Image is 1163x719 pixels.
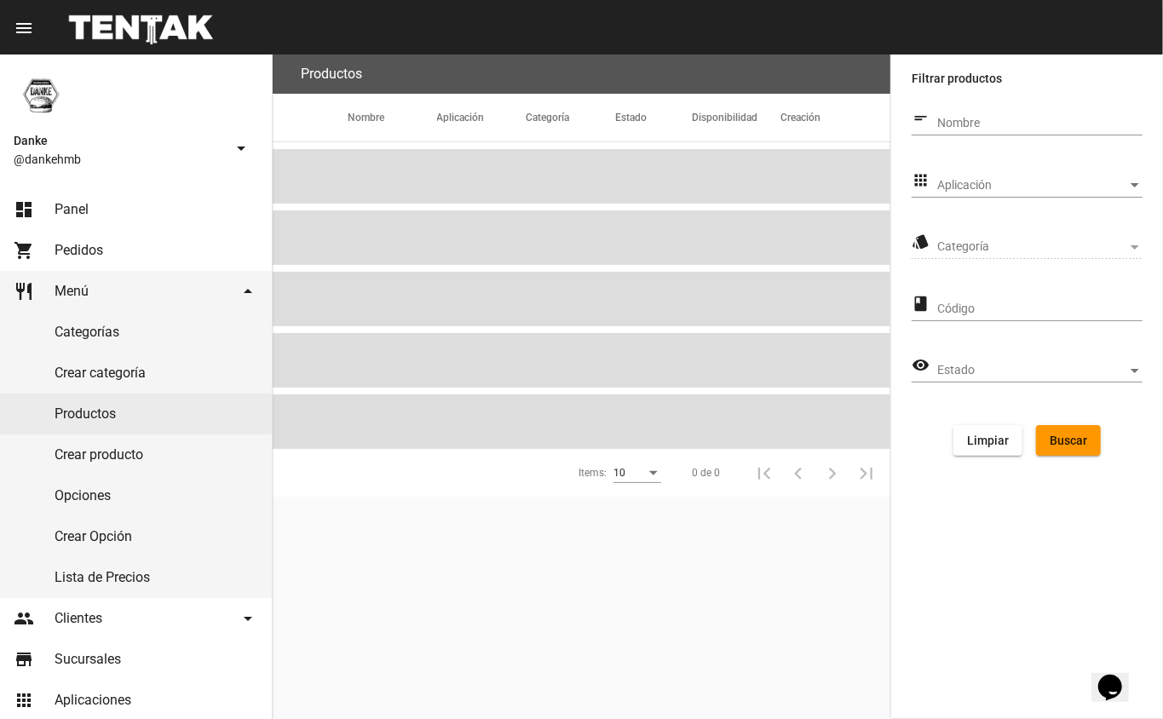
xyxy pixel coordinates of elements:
mat-header-cell: Creación [780,94,890,141]
mat-icon: apps [912,170,930,191]
mat-icon: visibility [912,355,930,376]
span: Sucursales [55,651,121,668]
mat-icon: class [912,294,930,314]
input: Código [937,302,1143,316]
button: Primera [747,456,781,490]
mat-header-cell: Estado [615,94,692,141]
mat-icon: arrow_drop_down [238,608,258,629]
span: Categoría [937,240,1127,254]
mat-header-cell: Aplicación [437,94,527,141]
span: Panel [55,201,89,218]
div: Items: [579,464,607,481]
mat-icon: short_text [912,108,930,129]
button: Última [849,456,884,490]
mat-icon: apps [14,690,34,710]
span: Estado [937,364,1127,377]
mat-icon: people [14,608,34,629]
mat-icon: store [14,649,34,670]
span: Clientes [55,610,102,627]
mat-select: Aplicación [937,179,1143,193]
span: @dankehmb [14,151,224,168]
mat-select: Items: [613,468,661,480]
mat-select: Estado [937,364,1143,377]
iframe: chat widget [1091,651,1146,702]
mat-icon: restaurant [14,281,34,302]
button: Limpiar [953,425,1022,456]
button: Buscar [1036,425,1101,456]
mat-header-cell: Categoría [526,94,615,141]
mat-icon: style [912,232,930,252]
flou-section-header: Productos [273,55,890,94]
img: 1d4517d0-56da-456b-81f5-6111ccf01445.png [14,68,68,123]
span: Danke [14,130,224,151]
mat-icon: menu [14,18,34,38]
span: Limpiar [967,434,1009,447]
span: Buscar [1050,434,1087,447]
span: Menú [55,283,89,300]
div: 0 de 0 [692,464,720,481]
span: Pedidos [55,242,103,259]
mat-select: Categoría [937,240,1143,254]
span: Aplicación [937,179,1127,193]
h3: Productos [301,62,362,86]
label: Filtrar productos [912,68,1143,89]
mat-icon: arrow_drop_down [238,281,258,302]
button: Anterior [781,456,815,490]
mat-header-cell: Nombre [348,94,437,141]
mat-icon: shopping_cart [14,240,34,261]
button: Siguiente [815,456,849,490]
span: 10 [613,467,625,479]
mat-icon: dashboard [14,199,34,220]
span: Aplicaciones [55,692,131,709]
input: Nombre [937,117,1143,130]
mat-icon: arrow_drop_down [231,138,251,158]
mat-header-cell: Disponibilidad [692,94,781,141]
